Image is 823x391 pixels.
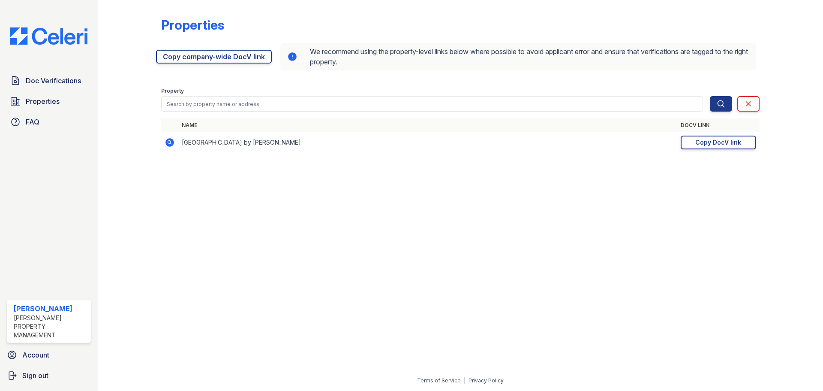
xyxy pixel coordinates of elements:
[26,117,39,127] span: FAQ
[26,96,60,106] span: Properties
[280,43,756,70] div: We recommend using the property-level links below where possible to avoid applicant error and ens...
[7,93,91,110] a: Properties
[681,136,756,149] a: Copy DocV link
[3,367,94,384] a: Sign out
[14,303,87,314] div: [PERSON_NAME]
[677,118,760,132] th: DocV Link
[469,377,504,384] a: Privacy Policy
[161,88,184,94] label: Property
[161,96,703,112] input: Search by property name or address
[22,370,48,381] span: Sign out
[7,113,91,130] a: FAQ
[14,314,87,339] div: [PERSON_NAME] Property Management
[7,72,91,89] a: Doc Verifications
[417,377,461,384] a: Terms of Service
[22,350,49,360] span: Account
[3,27,94,45] img: CE_Logo_Blue-a8612792a0a2168367f1c8372b55b34899dd931a85d93a1a3d3e32e68fde9ad4.png
[178,132,677,153] td: [GEOGRAPHIC_DATA] by [PERSON_NAME]
[464,377,466,384] div: |
[26,76,81,86] span: Doc Verifications
[178,118,677,132] th: Name
[695,138,741,147] div: Copy DocV link
[3,346,94,364] a: Account
[161,17,224,33] div: Properties
[156,50,272,64] a: Copy company-wide DocV link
